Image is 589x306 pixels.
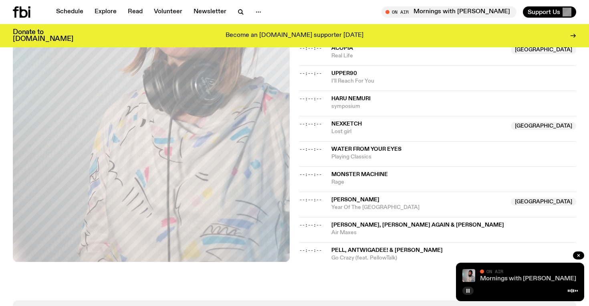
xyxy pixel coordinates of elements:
a: Newsletter [189,6,231,18]
a: Explore [90,6,121,18]
span: Real Life [331,52,506,60]
span: Support Us [528,8,560,16]
span: nexketch [331,121,362,127]
span: Lost girl [331,128,506,136]
span: --:--:-- [299,222,322,228]
span: On Air [486,269,503,274]
span: [PERSON_NAME] [331,197,379,203]
img: Kana Frazer is smiling at the camera with her head tilted slightly to her left. She wears big bla... [462,269,475,282]
span: [GEOGRAPHIC_DATA] [511,46,576,54]
span: Year Of The [GEOGRAPHIC_DATA] [331,204,506,211]
span: --:--:-- [299,70,322,77]
span: --:--:-- [299,146,322,152]
span: Monster Machine [331,172,388,177]
span: --:--:-- [299,95,322,102]
span: Air Maxes [331,229,576,237]
span: Pell, Antwigadee! & [PERSON_NAME] [331,247,443,253]
span: symposium [331,103,576,110]
span: --:--:-- [299,247,322,253]
button: Support Us [523,6,576,18]
span: Go Crazy (feat. PellowTalk) [331,254,576,262]
span: Water From Your Eyes [331,146,401,152]
a: Schedule [51,6,88,18]
span: Acopia [331,45,353,51]
a: Read [123,6,147,18]
a: Mornings with [PERSON_NAME] [480,276,576,282]
span: [PERSON_NAME], [PERSON_NAME] Again & [PERSON_NAME] [331,222,504,228]
span: Rage [331,178,576,186]
span: --:--:-- [299,171,322,178]
span: [GEOGRAPHIC_DATA] [511,122,576,130]
span: --:--:-- [299,45,322,51]
span: --:--:-- [299,197,322,203]
span: I’ll Reach For You [331,77,576,85]
h3: Donate to [DOMAIN_NAME] [13,29,73,43]
span: Playing Classics [331,153,576,161]
a: Volunteer [149,6,187,18]
p: Become an [DOMAIN_NAME] supporter [DATE] [226,32,363,39]
span: --:--:-- [299,121,322,127]
span: Upper90 [331,71,357,76]
span: HARU NEMURI [331,96,371,101]
button: On AirMornings with [PERSON_NAME] [381,6,516,18]
span: [GEOGRAPHIC_DATA] [511,198,576,206]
